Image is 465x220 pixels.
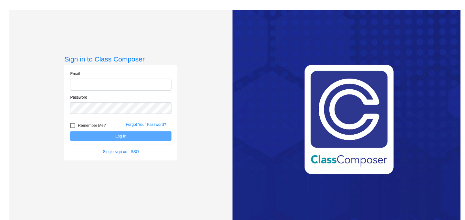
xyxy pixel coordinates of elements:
a: Single sign on - SSO [103,149,139,154]
label: Email [70,71,80,77]
span: Remember Me? [78,122,106,129]
label: Password [70,94,87,100]
button: Log In [70,131,171,141]
h3: Sign in to Class Composer [64,55,177,63]
a: Forgot Your Password? [126,122,166,127]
